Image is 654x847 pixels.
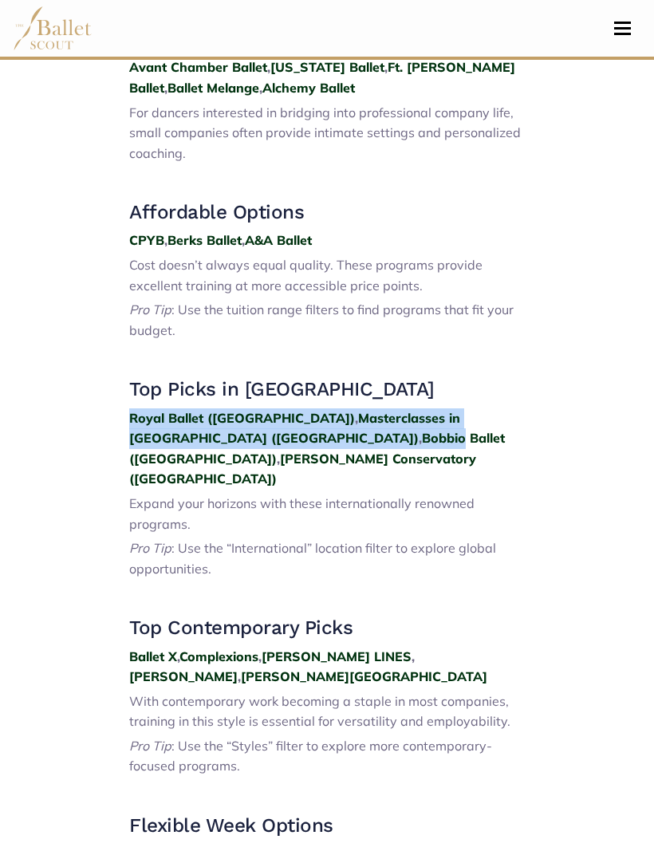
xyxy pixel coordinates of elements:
h3: Top Picks in [GEOGRAPHIC_DATA] [129,376,525,402]
strong: , [238,668,241,684]
a: [PERSON_NAME] [129,668,238,684]
a: Alchemy Ballet [262,80,355,96]
strong: , [242,232,245,248]
strong: , [259,80,262,96]
span: Pro Tip [129,301,171,317]
a: Ballet Melange [167,80,259,96]
h3: Top Contemporary Picks [129,615,525,640]
a: Ft. [PERSON_NAME] Ballet [129,59,515,96]
a: Complexions [179,648,258,664]
strong: , [267,59,270,75]
a: Ballet X [129,648,177,664]
span: Pro Tip [129,540,171,556]
strong: , [177,648,179,664]
span: : Use the “International” location filter to explore global opportunities. [129,540,496,577]
a: Bobbio Ballet ([GEOGRAPHIC_DATA]) [129,430,505,467]
strong: , [164,80,167,96]
span: For dancers interested in bridging into professional company life, small companies often provide ... [129,104,521,161]
a: CPYB [129,232,164,248]
a: Berks Ballet [167,232,242,248]
a: [PERSON_NAME][GEOGRAPHIC_DATA] [241,668,487,684]
h3: Affordable Options [129,199,525,225]
h3: Flexible Week Options [129,813,525,838]
strong: , [412,648,415,664]
strong: , [384,59,388,75]
span: : Use the “Styles” filter to explore more contemporary-focused programs. [129,738,492,774]
strong: , [258,648,262,664]
a: A&A Ballet [245,232,312,248]
a: Royal Ballet ([GEOGRAPHIC_DATA]) [129,410,355,426]
span: With contemporary work becoming a staple in most companies, training in this style is essential f... [129,693,510,730]
a: Avant Chamber Ballet [129,59,267,75]
span: Expand your horizons with these internationally renowned programs. [129,495,475,532]
strong: , [164,232,167,248]
span: : Use the tuition range filters to find programs that fit your budget. [129,301,514,338]
strong: , [355,410,358,426]
span: Cost doesn’t always equal quality. These programs provide excellent training at more accessible p... [129,257,483,293]
strong: , [277,451,280,467]
span: Pro Tip [129,738,171,754]
button: Toggle navigation [604,21,641,36]
strong: , [419,430,422,446]
a: [US_STATE] Ballet [270,59,384,75]
a: [PERSON_NAME] Conservatory ([GEOGRAPHIC_DATA]) [129,451,476,487]
a: [PERSON_NAME] LINES [262,648,412,664]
